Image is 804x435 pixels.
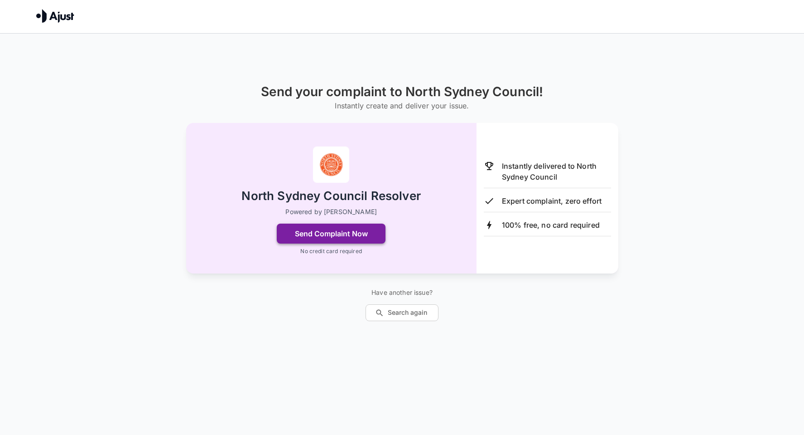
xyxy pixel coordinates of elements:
p: 100% free, no card required [502,220,600,230]
p: No credit card required [300,247,361,255]
button: Search again [366,304,438,321]
img: Ajust [36,9,74,23]
p: Have another issue? [366,288,438,297]
p: Expert complaint, zero effort [502,196,602,206]
img: North Sydney Council [313,147,349,183]
h1: Send your complaint to North Sydney Council! [261,84,544,99]
p: Powered by [PERSON_NAME] [285,207,377,216]
button: Send Complaint Now [277,224,385,244]
p: Instantly delivered to North Sydney Council [502,161,611,182]
h6: Instantly create and deliver your issue. [261,99,544,112]
h2: North Sydney Council Resolver [241,188,420,204]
